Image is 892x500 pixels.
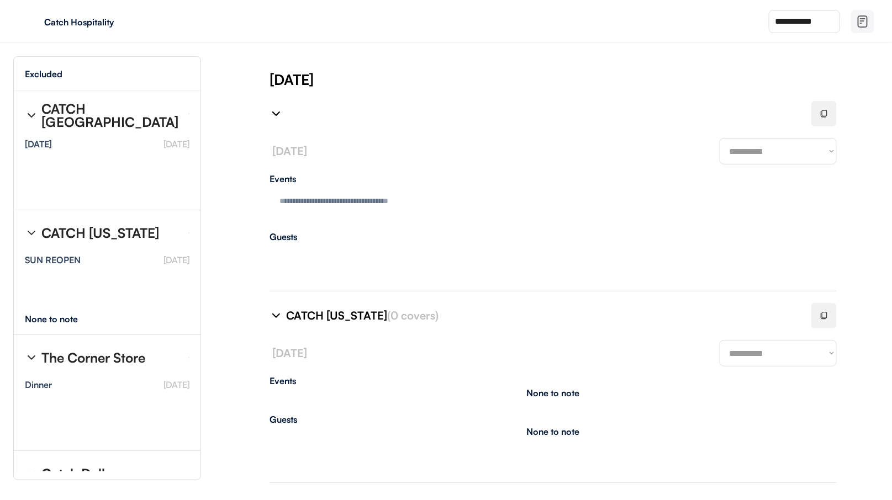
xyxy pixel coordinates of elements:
[44,18,183,26] div: Catch Hospitality
[163,254,189,265] font: [DATE]
[272,144,307,158] font: [DATE]
[25,467,38,480] img: chevron-right%20%281%29.svg
[272,346,307,360] font: [DATE]
[270,376,837,385] div: Events
[41,351,145,364] div: The Corner Store
[270,309,283,322] img: chevron-right%20%281%29.svg
[270,415,837,424] div: Guests
[270,232,837,241] div: Guests
[270,70,892,89] div: [DATE]
[25,351,38,364] img: chevron-right%20%281%29.svg
[856,15,869,28] img: file-02.svg
[25,380,52,389] div: Dinner
[25,315,98,323] div: None to note
[41,102,180,129] div: CATCH [GEOGRAPHIC_DATA]
[387,308,439,322] font: (0 covers)
[286,308,798,323] div: CATCH [US_STATE]
[22,13,40,30] img: yH5BAEAAAAALAAAAAABAAEAAAIBRAA7
[25,70,62,78] div: Excluded
[527,427,580,436] div: None to note
[270,107,283,120] img: chevron-right%20%281%29.svg
[527,389,580,397] div: None to note
[163,379,189,390] font: [DATE]
[270,174,837,183] div: Events
[25,109,38,122] img: chevron-right%20%281%29.svg
[41,467,118,480] div: Catch Dallas
[25,226,38,240] img: chevron-right%20%281%29.svg
[41,226,159,240] div: CATCH [US_STATE]
[163,139,189,150] font: [DATE]
[25,140,52,148] div: [DATE]
[25,256,81,264] div: SUN REOPEN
